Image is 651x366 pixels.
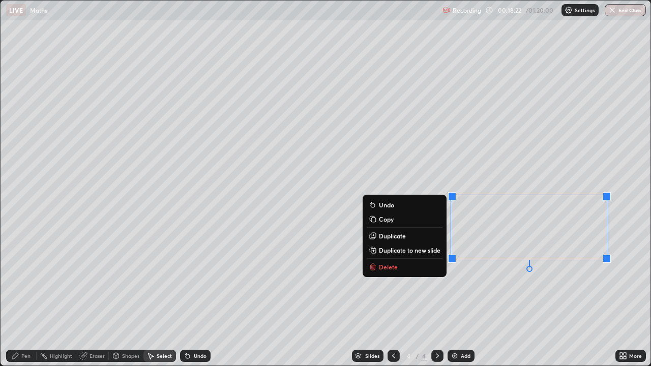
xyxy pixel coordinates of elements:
div: / [416,353,419,359]
img: recording.375f2c34.svg [442,6,451,14]
div: Add [461,353,470,358]
div: Pen [21,353,31,358]
img: class-settings-icons [565,6,573,14]
img: end-class-cross [608,6,616,14]
button: Copy [367,213,442,225]
p: Maths [30,6,47,14]
div: Slides [365,353,379,358]
div: Eraser [90,353,105,358]
div: Shapes [122,353,139,358]
div: Highlight [50,353,72,358]
p: Copy [379,215,394,223]
div: 4 [421,351,427,360]
p: Recording [453,7,481,14]
button: Undo [367,199,442,211]
p: Delete [379,263,398,271]
p: LIVE [9,6,23,14]
div: 4 [404,353,414,359]
button: Duplicate to new slide [367,244,442,256]
p: Settings [575,8,595,13]
div: Undo [194,353,206,358]
img: add-slide-button [451,352,459,360]
button: End Class [605,4,646,16]
p: Duplicate [379,232,406,240]
button: Delete [367,261,442,273]
p: Duplicate to new slide [379,246,440,254]
p: Undo [379,201,394,209]
div: More [629,353,642,358]
button: Duplicate [367,230,442,242]
div: Select [157,353,172,358]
